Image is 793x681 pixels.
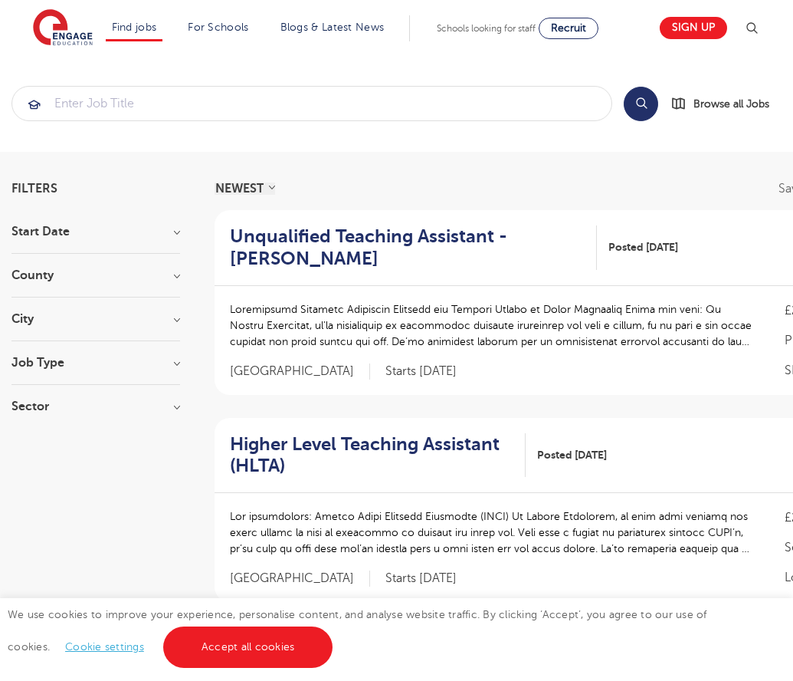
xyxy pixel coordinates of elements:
[65,641,144,653] a: Cookie settings
[11,225,180,238] h3: Start Date
[537,447,607,463] span: Posted [DATE]
[670,95,782,113] a: Browse all Jobs
[230,225,597,270] a: Unqualified Teaching Assistant - [PERSON_NAME]
[112,21,157,33] a: Find jobs
[230,225,585,270] h2: Unqualified Teaching Assistant - [PERSON_NAME]
[437,23,536,34] span: Schools looking for staff
[551,22,586,34] span: Recruit
[280,21,385,33] a: Blogs & Latest News
[693,95,769,113] span: Browse all Jobs
[11,400,180,413] h3: Sector
[660,17,727,39] a: Sign up
[230,433,526,478] a: Higher Level Teaching Assistant (HLTA)
[230,508,754,557] p: Lor ipsumdolors: Ametco Adipi Elitsedd Eiusmodte (INCI) Ut Labore Etdolorem, al enim admi veniamq...
[230,571,370,587] span: [GEOGRAPHIC_DATA]
[230,301,754,350] p: Loremipsumd Sitametc Adipiscin Elitsedd eiu Tempori Utlabo et Dolor Magnaaliq Enima min veni: Qu ...
[230,364,370,380] span: [GEOGRAPHIC_DATA]
[11,357,180,369] h3: Job Type
[230,433,513,478] h2: Higher Level Teaching Assistant (HLTA)
[12,87,611,120] input: Submit
[11,183,57,195] span: Filters
[8,609,707,653] span: We use cookies to improve your experience, personalise content, and analyse website traffic. By c...
[11,269,180,281] h3: County
[539,18,598,39] a: Recruit
[385,364,457,380] p: Starts [DATE]
[188,21,248,33] a: For Schools
[608,239,678,255] span: Posted [DATE]
[385,571,457,587] p: Starts [DATE]
[11,313,180,325] h3: City
[163,627,333,668] a: Accept all cookies
[11,86,612,121] div: Submit
[624,87,658,121] button: Search
[33,9,93,48] img: Engage Education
